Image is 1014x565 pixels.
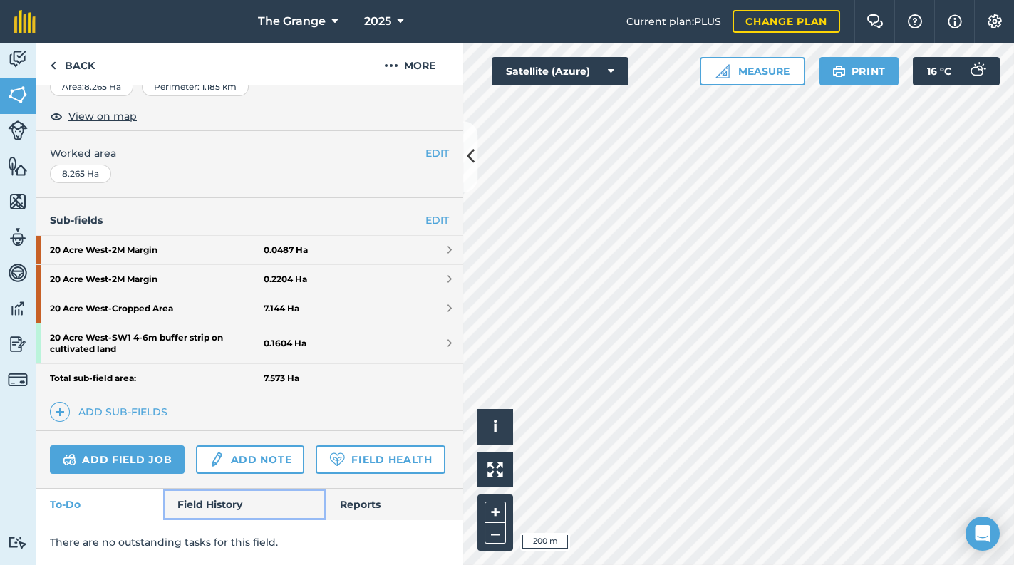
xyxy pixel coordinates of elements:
img: svg+xml;base64,PD94bWwgdmVyc2lvbj0iMS4wIiBlbmNvZGluZz0idXRmLTgiPz4KPCEtLSBHZW5lcmF0b3I6IEFkb2JlIE... [8,370,28,390]
img: svg+xml;base64,PD94bWwgdmVyc2lvbj0iMS4wIiBlbmNvZGluZz0idXRmLTgiPz4KPCEtLSBHZW5lcmF0b3I6IEFkb2JlIE... [8,536,28,549]
a: Back [36,43,109,85]
img: svg+xml;base64,PHN2ZyB4bWxucz0iaHR0cDovL3d3dy53My5vcmcvMjAwMC9zdmciIHdpZHRoPSI1NiIgaGVpZ2h0PSI2MC... [8,155,28,177]
a: 20 Acre West-2M Margin0.2204 Ha [36,265,463,294]
div: Perimeter : 1.185 km [142,78,249,96]
button: Satellite (Azure) [492,57,628,85]
strong: Total sub-field area: [50,373,264,384]
strong: 7.573 Ha [264,373,299,384]
strong: 20 Acre West - SW1 4-6m buffer strip on cultivated land [50,323,264,363]
div: Area : 8.265 Ha [50,78,133,96]
a: 20 Acre West-2M Margin0.0487 Ha [36,236,463,264]
div: Open Intercom Messenger [966,517,1000,551]
span: Current plan : PLUS [626,14,721,29]
div: 8.265 Ha [50,165,111,183]
strong: 20 Acre West - 2M Margin [50,236,264,264]
img: svg+xml;base64,PHN2ZyB4bWxucz0iaHR0cDovL3d3dy53My5vcmcvMjAwMC9zdmciIHdpZHRoPSIxOCIgaGVpZ2h0PSIyNC... [50,108,63,125]
button: i [477,409,513,445]
span: Worked area [50,145,449,161]
img: svg+xml;base64,PD94bWwgdmVyc2lvbj0iMS4wIiBlbmNvZGluZz0idXRmLTgiPz4KPCEtLSBHZW5lcmF0b3I6IEFkb2JlIE... [8,298,28,319]
a: 20 Acre West-SW1 4-6m buffer strip on cultivated land0.1604 Ha [36,323,463,363]
img: svg+xml;base64,PD94bWwgdmVyc2lvbj0iMS4wIiBlbmNvZGluZz0idXRmLTgiPz4KPCEtLSBHZW5lcmF0b3I6IEFkb2JlIE... [8,333,28,355]
strong: 7.144 Ha [264,303,299,314]
strong: 0.0487 Ha [264,244,308,256]
img: svg+xml;base64,PD94bWwgdmVyc2lvbj0iMS4wIiBlbmNvZGluZz0idXRmLTgiPz4KPCEtLSBHZW5lcmF0b3I6IEFkb2JlIE... [63,451,76,468]
button: View on map [50,108,137,125]
a: Field Health [316,445,445,474]
strong: 0.1604 Ha [264,338,306,349]
img: svg+xml;base64,PHN2ZyB4bWxucz0iaHR0cDovL3d3dy53My5vcmcvMjAwMC9zdmciIHdpZHRoPSI1NiIgaGVpZ2h0PSI2MC... [8,191,28,212]
img: svg+xml;base64,PHN2ZyB4bWxucz0iaHR0cDovL3d3dy53My5vcmcvMjAwMC9zdmciIHdpZHRoPSIyMCIgaGVpZ2h0PSIyNC... [384,57,398,74]
img: svg+xml;base64,PHN2ZyB4bWxucz0iaHR0cDovL3d3dy53My5vcmcvMjAwMC9zdmciIHdpZHRoPSIxNCIgaGVpZ2h0PSIyNC... [55,403,65,420]
img: svg+xml;base64,PD94bWwgdmVyc2lvbj0iMS4wIiBlbmNvZGluZz0idXRmLTgiPz4KPCEtLSBHZW5lcmF0b3I6IEFkb2JlIE... [8,227,28,248]
span: 16 ° C [927,57,951,85]
button: 16 °C [913,57,1000,85]
button: Measure [700,57,805,85]
button: – [485,523,506,544]
h4: Sub-fields [36,212,463,228]
a: EDIT [425,212,449,228]
img: svg+xml;base64,PD94bWwgdmVyc2lvbj0iMS4wIiBlbmNvZGluZz0idXRmLTgiPz4KPCEtLSBHZW5lcmF0b3I6IEFkb2JlIE... [8,120,28,140]
a: Add field job [50,445,185,474]
button: EDIT [425,145,449,161]
strong: 20 Acre West - 2M Margin [50,265,264,294]
img: fieldmargin Logo [14,10,36,33]
img: Ruler icon [715,64,730,78]
button: + [485,502,506,523]
a: To-Do [36,489,163,520]
span: The Grange [258,13,326,30]
span: 2025 [364,13,391,30]
img: A cog icon [986,14,1003,28]
a: Add note [196,445,304,474]
a: 20 Acre West-Cropped Area7.144 Ha [36,294,463,323]
strong: 20 Acre West - Cropped Area [50,294,264,323]
a: Reports [326,489,463,520]
img: svg+xml;base64,PD94bWwgdmVyc2lvbj0iMS4wIiBlbmNvZGluZz0idXRmLTgiPz4KPCEtLSBHZW5lcmF0b3I6IEFkb2JlIE... [8,262,28,284]
a: Field History [163,489,325,520]
img: svg+xml;base64,PHN2ZyB4bWxucz0iaHR0cDovL3d3dy53My5vcmcvMjAwMC9zdmciIHdpZHRoPSI1NiIgaGVpZ2h0PSI2MC... [8,84,28,105]
img: svg+xml;base64,PD94bWwgdmVyc2lvbj0iMS4wIiBlbmNvZGluZz0idXRmLTgiPz4KPCEtLSBHZW5lcmF0b3I6IEFkb2JlIE... [209,451,224,468]
span: View on map [68,108,137,124]
button: More [356,43,463,85]
button: Print [819,57,899,85]
img: A question mark icon [906,14,924,28]
img: Two speech bubbles overlapping with the left bubble in the forefront [866,14,884,28]
span: i [493,418,497,435]
a: Change plan [733,10,840,33]
a: Add sub-fields [50,402,173,422]
img: svg+xml;base64,PD94bWwgdmVyc2lvbj0iMS4wIiBlbmNvZGluZz0idXRmLTgiPz4KPCEtLSBHZW5lcmF0b3I6IEFkb2JlIE... [963,57,991,85]
img: svg+xml;base64,PHN2ZyB4bWxucz0iaHR0cDovL3d3dy53My5vcmcvMjAwMC9zdmciIHdpZHRoPSIxOSIgaGVpZ2h0PSIyNC... [832,63,846,80]
img: svg+xml;base64,PHN2ZyB4bWxucz0iaHR0cDovL3d3dy53My5vcmcvMjAwMC9zdmciIHdpZHRoPSIxNyIgaGVpZ2h0PSIxNy... [948,13,962,30]
p: There are no outstanding tasks for this field. [50,534,449,550]
img: svg+xml;base64,PD94bWwgdmVyc2lvbj0iMS4wIiBlbmNvZGluZz0idXRmLTgiPz4KPCEtLSBHZW5lcmF0b3I6IEFkb2JlIE... [8,48,28,70]
img: Four arrows, one pointing top left, one top right, one bottom right and the last bottom left [487,462,503,477]
img: svg+xml;base64,PHN2ZyB4bWxucz0iaHR0cDovL3d3dy53My5vcmcvMjAwMC9zdmciIHdpZHRoPSI5IiBoZWlnaHQ9IjI0Ii... [50,57,56,74]
strong: 0.2204 Ha [264,274,307,285]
